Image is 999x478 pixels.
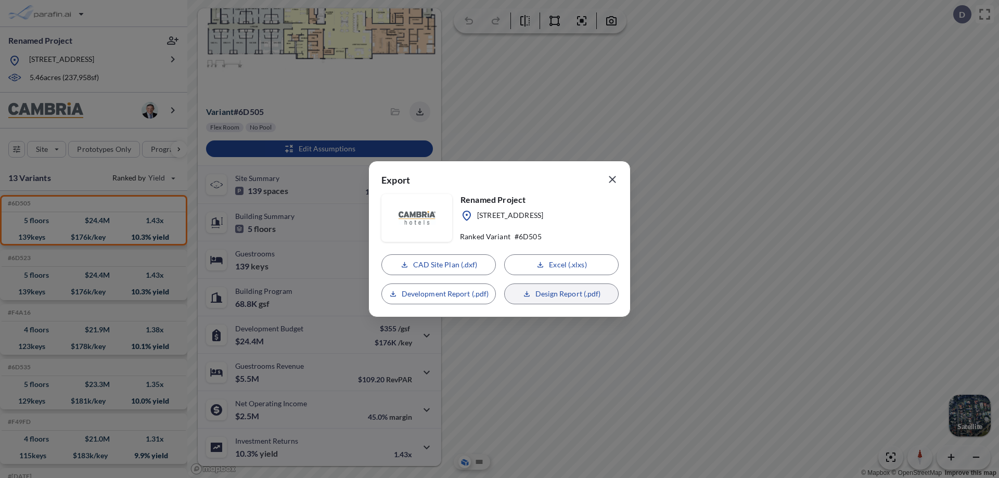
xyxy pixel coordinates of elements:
p: Excel (.xlxs) [549,260,586,270]
p: # 6D505 [515,232,542,241]
button: CAD Site Plan (.dxf) [381,254,496,275]
p: [STREET_ADDRESS] [477,210,543,222]
button: Development Report (.pdf) [381,283,496,304]
img: floorplanBranLogoPlug [399,211,436,224]
p: Development Report (.pdf) [402,289,489,299]
p: Renamed Project [460,194,543,205]
p: Ranked Variant [460,232,510,241]
p: Export [381,174,410,190]
p: Design Report (.pdf) [535,289,601,299]
p: CAD Site Plan (.dxf) [413,260,478,270]
button: Excel (.xlxs) [504,254,619,275]
button: Design Report (.pdf) [504,283,619,304]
